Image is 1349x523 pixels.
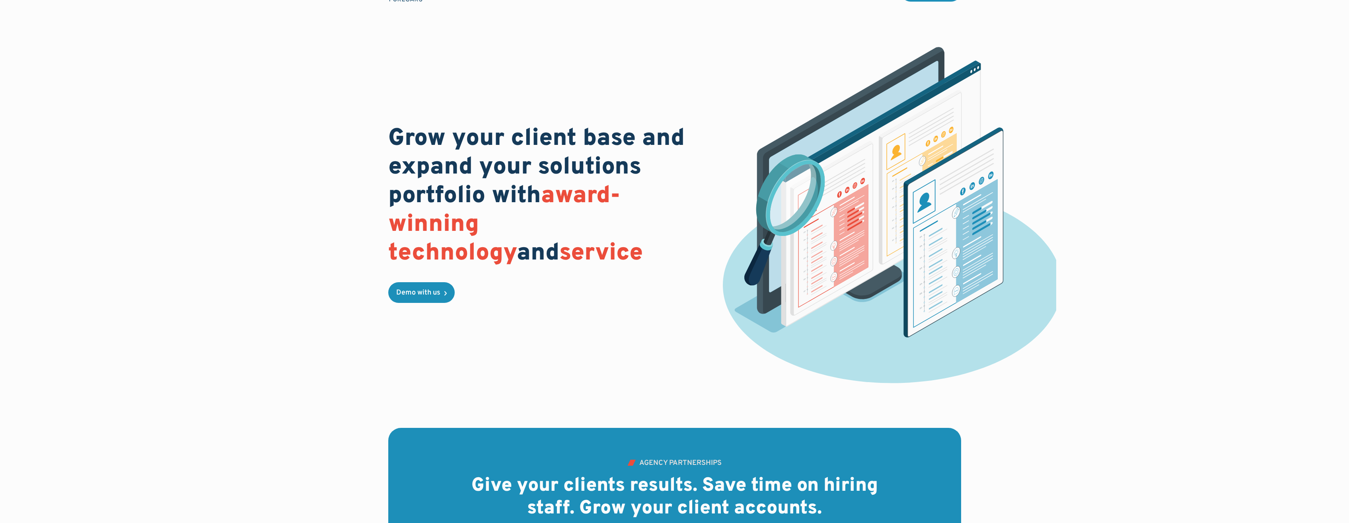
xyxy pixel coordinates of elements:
[388,125,698,268] h1: Grow your client base and expand your solutions portfolio with and
[396,289,440,297] div: Demo with us
[723,45,1056,383] img: customer profiles dashboard
[559,238,643,269] span: service
[471,475,878,521] h2: Give your clients results. Save time on hiring staff. Grow your client accounts.
[388,181,621,269] span: award-winning technology
[388,282,455,303] a: Demo with us
[639,460,722,467] div: AGENCY PARTNERSHIPS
